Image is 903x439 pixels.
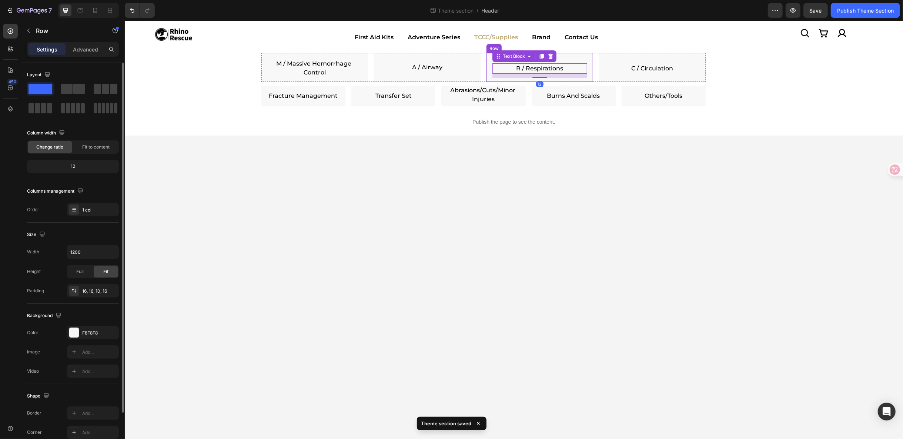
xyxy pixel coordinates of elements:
[36,26,99,35] p: Row
[503,65,575,86] div: Rich Text Editor. Editing area: main
[325,66,392,82] a: Abrasions/Cuts/Minor Injuries
[27,349,40,355] div: Image
[480,43,575,53] div: Rich Text Editor. Editing area: main
[421,420,472,427] p: Theme section saved
[49,6,52,15] p: 7
[29,161,117,172] div: 12
[82,349,117,356] div: Add...
[27,368,39,375] div: Video
[878,403,896,420] div: Open Intercom Messenger
[422,71,475,79] a: Burns And Scalds
[27,206,39,213] div: Order
[125,21,903,439] iframe: Design area
[27,249,39,255] div: Width
[27,287,44,294] div: Padding
[143,38,237,57] div: Rich Text Editor. Editing area: main
[151,39,228,55] a: M / Massive Hemorrhage Control
[251,71,287,79] a: Transfer Set
[82,410,117,417] div: Add...
[82,330,117,336] div: F8F8F8
[437,7,475,14] span: Theme section
[506,44,548,51] a: C / Circulation
[82,429,117,436] div: Add...
[82,207,117,213] div: 1 col
[82,368,117,375] div: Add...
[143,65,215,86] div: Rich Text Editor. Editing area: main
[413,65,485,86] div: Rich Text Editor. Editing area: main
[233,65,305,86] div: Rich Text Editor. Editing area: main
[7,79,18,85] div: 450
[837,7,894,14] div: Publish Theme Section
[73,46,98,53] p: Advanced
[368,43,462,53] div: Rich Text Editor. Editing area: main
[27,186,85,196] div: Columns management
[322,65,395,85] div: Rich Text Editor. Editing area: main
[377,32,402,39] div: Text Block
[37,144,64,150] span: Change ratio
[27,268,41,275] div: Height
[27,410,41,416] div: Border
[82,144,110,150] span: Fit to content
[391,44,438,51] a: R / Respirations
[477,7,479,14] span: /
[76,268,84,275] span: Full
[125,3,155,18] div: Undo/Redo
[803,3,828,18] button: Save
[144,71,213,79] a: Fracture Management
[363,24,375,31] div: Row
[67,245,118,259] input: Auto
[103,268,108,275] span: Fit
[27,429,42,436] div: Corner
[3,3,55,18] button: 7
[520,71,558,79] a: Others/Tools
[411,60,419,66] div: 12
[287,43,318,50] a: A / Airway
[82,288,117,295] div: 16, 16, 10, 16
[27,391,51,401] div: Shape
[27,329,39,336] div: Color
[810,7,822,14] span: Save
[27,230,47,240] div: Size
[831,3,900,18] button: Publish Theme Section
[255,41,350,52] div: Rich Text Editor. Editing area: main
[27,70,52,80] div: Layout
[37,46,57,53] p: Settings
[27,128,66,138] div: Column width
[27,311,63,321] div: Background
[482,7,499,14] span: Header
